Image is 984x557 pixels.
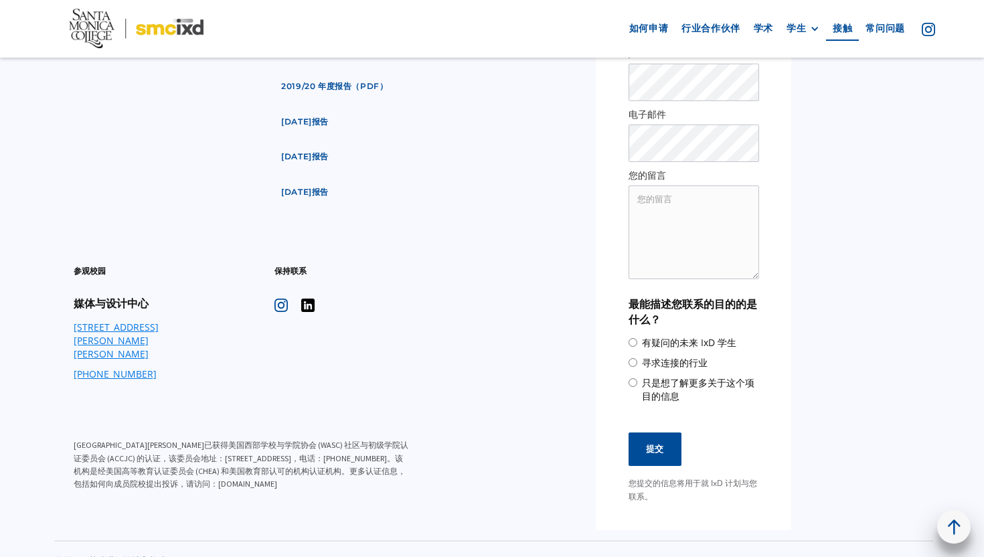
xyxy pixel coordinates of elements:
[747,16,780,41] a: 学术
[675,16,747,41] a: 行业合作伙伴
[629,378,637,387] input: 只是想了解更多关于这个项目的信息
[274,180,335,205] a: [DATE]报告
[274,145,335,169] a: [DATE]报告
[629,338,637,347] input: 有疑问的未来 IxD 学生
[937,510,971,544] a: 返回顶部
[833,22,852,34] font: 接触
[623,16,675,41] a: 如何申请
[74,440,408,489] font: [GEOGRAPHIC_DATA][PERSON_NAME]已获得美国西部学校与学院协会 (WASC) 社区与初级学院认证委员会 (ACCJC) 的认证，该委员会地址：[STREET_ADDRE...
[281,116,329,127] font: [DATE]报告
[74,266,106,276] font: 参观校园
[74,321,208,361] a: [STREET_ADDRESS][PERSON_NAME][PERSON_NAME]
[754,22,773,34] font: 学术
[642,376,754,402] font: 只是想了解更多关于这个项目的信息
[629,477,757,502] font: 您提交的信息将用于就 IxD 计划与您联系。
[787,23,819,34] div: 学生
[274,74,394,99] a: 2019/20 年度报告（pdf）
[274,299,288,312] img: 图标 - Instagram
[69,9,203,48] img: 圣莫尼卡学院 - SMC IxD 徽标
[681,22,740,34] font: 行业合作伙伴
[866,22,904,34] font: 常问问题
[642,336,736,349] font: 有疑问的未来 IxD 学生
[74,368,157,380] font: [PHONE_NUMBER]
[74,321,159,360] font: [STREET_ADDRESS][PERSON_NAME][PERSON_NAME]
[281,81,388,91] font: 2019/20 年度报告（pdf）
[826,16,859,41] a: 接触
[301,299,315,312] img: 图标 - Instagram
[274,110,335,135] a: [DATE]报告
[281,151,329,161] font: [DATE]报告
[859,16,911,41] a: 常问问题
[629,432,681,466] input: 提交
[629,297,757,325] font: 最能描述您联系的目的的是什么？
[922,22,935,35] img: 图标 - Instagram
[629,108,666,121] font: 电子邮件
[629,358,637,367] input: 寻求连接的行业
[787,22,806,34] font: 学生
[274,266,307,276] font: 保持联系
[629,22,668,34] font: 如何申请
[629,169,666,181] font: 您的留言
[74,297,149,310] font: 媒体与设计中心
[74,368,157,381] a: [PHONE_NUMBER]
[281,187,329,197] font: [DATE]报告
[642,356,708,369] font: 寻求连接的行业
